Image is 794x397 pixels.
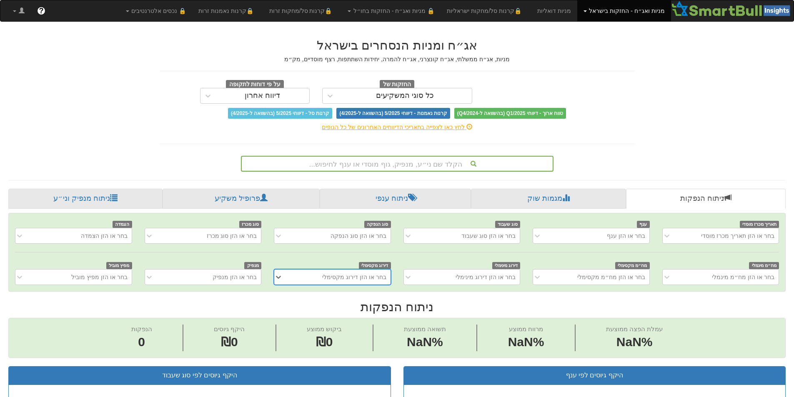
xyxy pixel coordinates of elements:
[404,325,446,332] span: תשואה ממוצעת
[404,333,446,351] span: NaN%
[531,0,577,21] a: מניות דואליות
[380,80,415,89] span: החזקות של
[615,262,650,269] span: מח״מ מקסימלי
[492,262,521,269] span: דירוג מינימלי
[106,262,132,269] span: מפיץ מוביל
[606,325,663,332] span: עמלת הפצה ממוצעת
[113,221,132,228] span: הצמדה
[712,273,774,281] div: בחר או הזן מח״מ מינמלי
[454,108,566,119] span: טווח ארוך - דיווחי Q1/2025 (בהשוואה ל-Q4/2024)
[239,221,262,228] span: סוג מכרז
[577,0,671,21] a: מניות ואג״ח - החזקות בישראל
[749,262,779,269] span: מח״מ מינמלי
[471,189,626,209] a: מגמות שוק
[410,371,779,380] div: היקף גיוסים לפי ענף
[671,0,794,17] img: Smartbull
[456,273,516,281] div: בחר או הזן דירוג מינימלי
[263,0,341,21] a: 🔒קרנות סל/מחקות זרות
[15,371,384,380] div: היקף גיוסים לפי סוג שעבוד
[120,0,193,21] a: 🔒 נכסים אלטרנטיבים
[160,38,635,52] h2: אג״ח ומניות הנסחרים בישראל
[214,325,245,332] span: היקף גיוסים
[8,189,163,209] a: ניתוח מנפיק וני״ע
[316,335,333,349] span: ₪0
[131,325,152,332] span: הנפקות
[320,189,471,209] a: ניתוח ענפי
[244,262,261,269] span: מנפיק
[495,221,521,228] span: סוג שעבוד
[213,273,257,281] div: בחר או הזן מנפיק
[228,108,332,119] span: קרנות סל - דיווחי 5/2025 (בהשוואה ל-4/2025)
[192,0,263,21] a: 🔒קרנות נאמנות זרות
[39,7,43,15] span: ?
[221,335,238,349] span: ₪0
[577,273,645,281] div: בחר או הזן מח״מ מקסימלי
[376,92,434,100] div: כל סוגי המשקיעים
[508,333,544,351] span: NaN%
[701,232,774,240] div: בחר או הזן תאריך מכרז מוסדי
[509,325,543,332] span: מרווח ממוצע
[71,273,128,281] div: בחר או הזן מפיץ מוביל
[163,189,319,209] a: פרופיל משקיע
[81,232,128,240] div: בחר או הזן הצמדה
[607,232,645,240] div: בחר או הזן ענף
[245,92,280,100] div: דיווח אחרון
[461,232,516,240] div: בחר או הזן סוג שעבוד
[8,300,786,314] h2: ניתוח הנפקות
[226,80,284,89] span: על פי דוחות לתקופה
[131,333,152,351] span: 0
[341,0,441,21] a: 🔒 מניות ואג״ח - החזקות בחו״ל
[359,262,391,269] span: דירוג מקסימלי
[207,232,257,240] div: בחר או הזן סוג מכרז
[364,221,391,228] span: סוג הנפקה
[160,56,635,62] h5: מניות, אג״ח ממשלתי, אג״ח קונצרני, אג״ח להמרה, יחידות השתתפות, רצף מוסדיים, מק״מ
[31,0,52,21] a: ?
[626,189,786,209] a: ניתוח הנפקות
[307,325,342,332] span: ביקוש ממוצע
[322,273,386,281] div: בחר או הזן דירוג מקסימלי
[637,221,650,228] span: ענף
[336,108,450,119] span: קרנות נאמנות - דיווחי 5/2025 (בהשוואה ל-4/2025)
[740,221,779,228] span: תאריך מכרז מוסדי
[153,123,641,131] div: לחץ כאן לצפייה בתאריכי הדיווחים האחרונים של כל הגופים
[606,333,663,351] span: NaN%
[242,157,553,171] div: הקלד שם ני״ע, מנפיק, גוף מוסדי או ענף לחיפוש...
[331,232,386,240] div: בחר או הזן סוג הנפקה
[441,0,531,21] a: 🔒קרנות סל/מחקות ישראליות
